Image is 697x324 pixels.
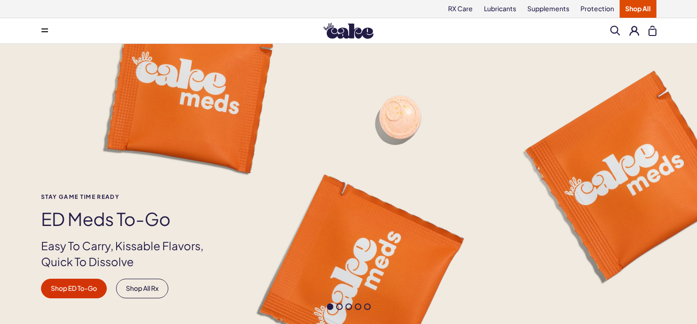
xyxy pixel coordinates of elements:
[116,279,168,298] a: Shop All Rx
[41,209,219,229] h1: ED Meds to-go
[324,23,373,39] img: Hello Cake
[41,279,107,298] a: Shop ED To-Go
[41,194,219,200] span: Stay Game time ready
[41,238,219,269] p: Easy To Carry, Kissable Flavors, Quick To Dissolve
